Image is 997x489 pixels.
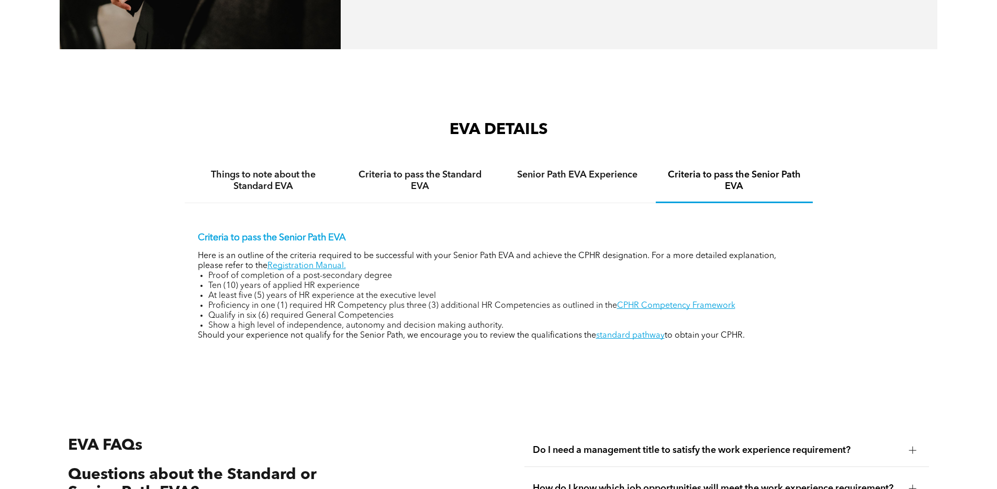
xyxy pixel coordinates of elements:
[267,262,346,270] a: Registration Manual.
[208,271,800,281] li: Proof of completion of a post-secondary degree
[68,438,142,453] span: EVA FAQs
[508,169,646,181] h4: Senior Path EVA Experience
[198,331,800,341] p: Should your experience not qualify for the Senior Path, we encourage you to review the qualificat...
[450,122,548,138] span: EVA DETAILS
[198,232,800,243] p: Criteria to pass the Senior Path EVA
[198,251,800,271] p: Here is an outline of the criteria required to be successful with your Senior Path EVA and achiev...
[208,291,800,301] li: At least five (5) years of HR experience at the executive level
[596,331,665,340] a: standard pathway
[208,281,800,291] li: Ten (10) years of applied HR experience
[208,311,800,321] li: Qualify in six (6) required General Competencies
[208,301,800,311] li: Proficiency in one (1) required HR Competency plus three (3) additional HR Competencies as outlin...
[617,302,735,310] a: CPHR Competency Framework
[194,169,332,192] h4: Things to note about the Standard EVA
[208,321,800,331] li: Show a high level of independence, autonomy and decision making authority.
[665,169,803,192] h4: Criteria to pass the Senior Path EVA
[533,444,901,456] span: Do I need a management title to satisfy the work experience requirement?
[351,169,489,192] h4: Criteria to pass the Standard EVA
